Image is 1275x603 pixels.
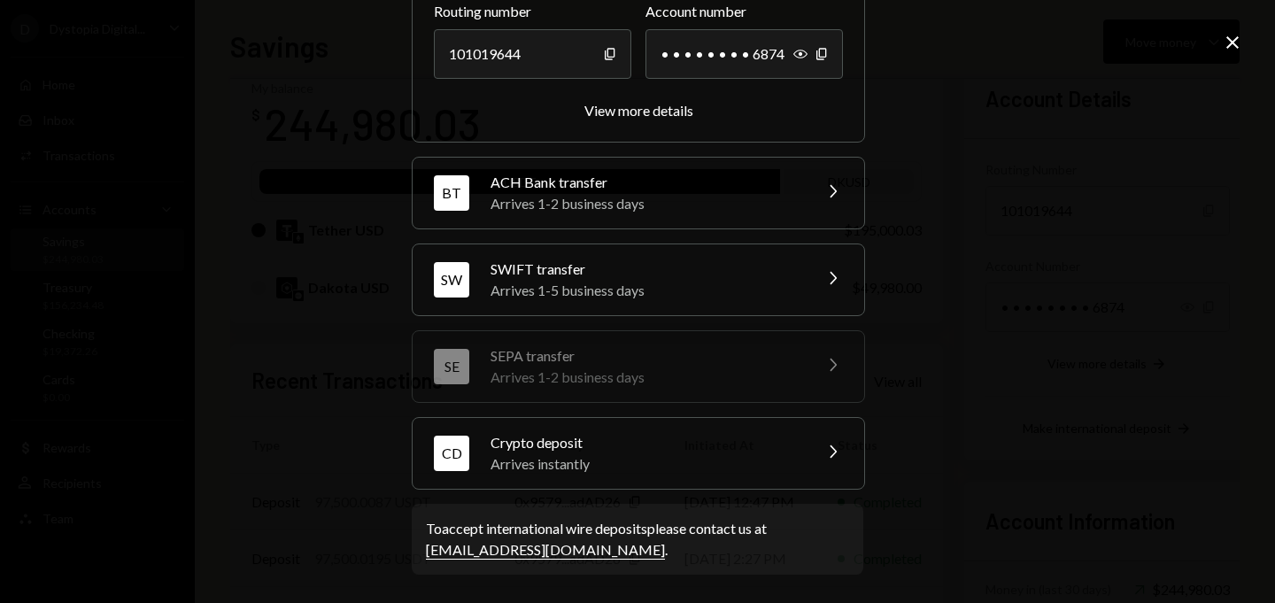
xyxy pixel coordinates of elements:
div: View more details [584,102,693,119]
div: Arrives 1-2 business days [491,367,800,388]
div: Arrives 1-2 business days [491,193,800,214]
div: SWIFT transfer [491,259,800,280]
label: Account number [645,1,843,22]
button: BTACH Bank transferArrives 1-2 business days [413,158,864,228]
button: View more details [584,102,693,120]
div: CD [434,436,469,471]
button: SESEPA transferArrives 1-2 business days [413,331,864,402]
div: 101019644 [434,29,631,79]
div: BT [434,175,469,211]
div: • • • • • • • • 6874 [645,29,843,79]
label: Routing number [434,1,631,22]
div: ACH Bank transfer [491,172,800,193]
button: SWSWIFT transferArrives 1-5 business days [413,244,864,315]
div: SEPA transfer [491,345,800,367]
button: CDCrypto depositArrives instantly [413,418,864,489]
div: Arrives 1-5 business days [491,280,800,301]
div: SW [434,262,469,298]
div: Crypto deposit [491,432,800,453]
div: Arrives instantly [491,453,800,475]
div: To accept international wire deposits please contact us at . [426,518,849,560]
div: SE [434,349,469,384]
a: [EMAIL_ADDRESS][DOMAIN_NAME] [426,541,665,560]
